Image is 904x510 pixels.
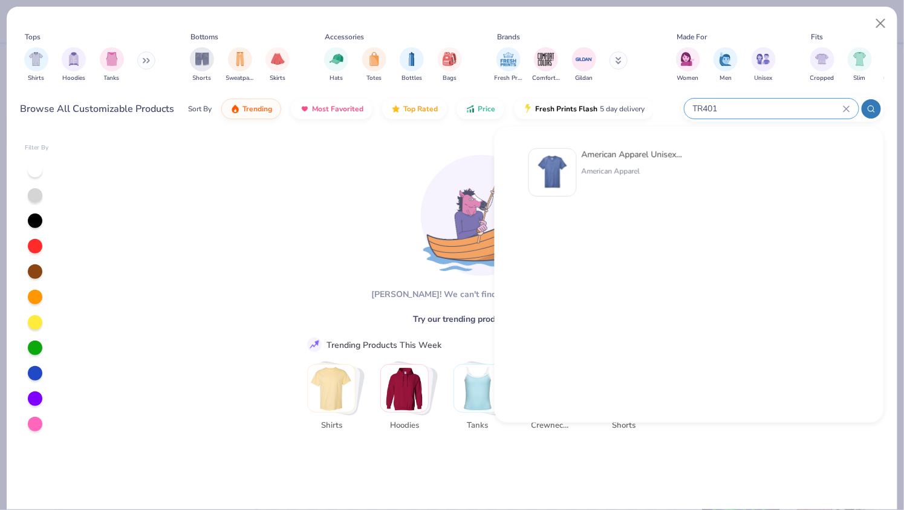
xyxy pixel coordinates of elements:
[226,47,254,83] button: filter button
[458,420,498,432] span: Tanks
[499,50,518,68] img: Fresh Prints Image
[495,74,522,83] span: Fresh Prints
[572,47,596,83] button: filter button
[848,47,872,83] button: filter button
[572,47,596,83] div: filter for Gildan
[368,52,381,66] img: Totes Image
[25,31,41,42] div: Tops
[443,74,457,83] span: Bags
[381,365,428,412] img: Hoodies
[854,74,866,83] span: Slim
[714,47,738,83] button: filter button
[226,74,254,83] span: Sweatpants
[312,104,363,114] span: Most Favorited
[324,47,348,83] div: filter for Hats
[495,47,522,83] button: filter button
[532,47,560,83] div: filter for Comfort Colors
[312,420,351,432] span: Shirts
[265,47,290,83] button: filter button
[233,52,247,66] img: Sweatpants Image
[719,52,732,66] img: Men Image
[600,102,645,116] span: 5 day delivery
[380,364,436,436] button: Stack Card Button Hoodies
[454,365,501,412] img: Tanks
[385,420,424,432] span: Hoodies
[191,31,219,42] div: Bottoms
[677,74,699,83] span: Women
[100,47,124,83] div: filter for Tanks
[226,47,254,83] div: filter for Sweatpants
[24,47,48,83] button: filter button
[676,47,700,83] button: filter button
[575,50,593,68] img: Gildan Image
[681,52,695,66] img: Women Image
[366,74,382,83] span: Totes
[752,47,776,83] button: filter button
[403,104,438,114] span: Top Rated
[497,31,520,42] div: Brands
[810,47,834,83] button: filter button
[755,74,773,83] span: Unisex
[454,364,509,436] button: Stack Card Button Tanks
[24,47,48,83] div: filter for Shirts
[714,47,738,83] div: filter for Men
[810,47,834,83] div: filter for Cropped
[193,74,212,83] span: Shorts
[371,288,592,301] div: [PERSON_NAME]! We can't find what you're looking for.
[677,31,707,42] div: Made For
[752,47,776,83] div: filter for Unisex
[815,52,829,66] img: Cropped Image
[676,47,700,83] div: filter for Women
[756,52,770,66] img: Unisex Image
[25,143,49,152] div: Filter By
[532,47,560,83] button: filter button
[188,103,212,114] div: Sort By
[271,52,285,66] img: Skirts Image
[62,47,86,83] div: filter for Hoodies
[523,104,533,114] img: flash.gif
[848,47,872,83] div: filter for Slim
[265,47,290,83] div: filter for Skirts
[575,74,593,83] span: Gildan
[438,47,462,83] button: filter button
[29,52,43,66] img: Shirts Image
[870,12,893,35] button: Close
[582,166,683,177] div: American Apparel
[291,99,372,119] button: Most Favorited
[324,47,348,83] button: filter button
[382,99,447,119] button: Top Rated
[443,52,456,66] img: Bags Image
[400,47,424,83] button: filter button
[534,154,571,191] img: 947d85b6-a30a-4dc3-bb42-a19075e0d032
[195,52,209,66] img: Shorts Image
[221,99,281,119] button: Trending
[62,47,86,83] button: filter button
[190,47,214,83] div: filter for Shorts
[582,148,683,161] div: American Apparel Unisex Triblend Short-Sleeve Track T-Shirt
[514,99,654,119] button: Fresh Prints Flash5 day delivery
[414,313,550,325] span: Try our trending products instead…
[330,52,343,66] img: Hats Image
[242,104,272,114] span: Trending
[495,47,522,83] div: filter for Fresh Prints
[362,47,386,83] button: filter button
[478,104,495,114] span: Price
[300,104,310,114] img: most_fav.gif
[62,74,85,83] span: Hoodies
[330,74,343,83] span: Hats
[535,104,597,114] span: Fresh Prints Flash
[720,74,732,83] span: Men
[105,52,119,66] img: Tanks Image
[421,155,542,276] img: Loading...
[402,74,422,83] span: Bottles
[605,420,644,432] span: Shorts
[692,102,843,116] input: Try "T-Shirt"
[190,47,214,83] button: filter button
[362,47,386,83] div: filter for Totes
[307,364,363,436] button: Stack Card Button Shirts
[810,74,834,83] span: Cropped
[308,365,355,412] img: Shirts
[405,52,418,66] img: Bottles Image
[532,420,571,432] span: Crewnecks
[325,31,365,42] div: Accessories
